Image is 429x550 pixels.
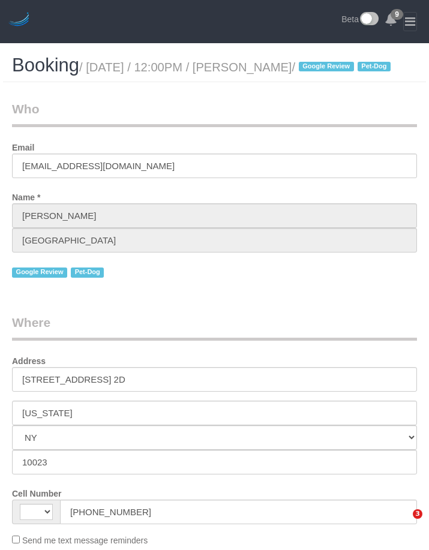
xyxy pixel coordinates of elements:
legend: Who [12,100,417,127]
input: Email [12,154,417,178]
iframe: Intercom live chat [388,509,417,538]
span: 3 [413,509,422,519]
img: New interface [359,12,379,28]
span: / [292,61,394,74]
label: Name * [3,187,49,203]
a: 9 [385,12,397,30]
span: Send me text message reminders [22,536,148,545]
img: Automaid Logo [7,12,31,29]
input: First Name [12,203,417,228]
a: Beta [341,12,379,28]
input: Last Name [12,228,417,253]
legend: Where [12,314,417,341]
span: Booking [12,55,79,76]
small: / [DATE] / 12:00PM / [PERSON_NAME] [79,61,394,74]
span: 9 [391,9,403,20]
span: Pet-Dog [71,268,104,277]
span: Google Review [299,62,354,71]
label: Cell Number [3,483,70,500]
label: Email [3,137,43,154]
input: Cell Number [60,500,417,524]
input: Zip Code [12,450,417,474]
span: Google Review [12,268,67,277]
label: Address [3,351,55,367]
span: Pet-Dog [358,62,391,71]
input: City [12,401,417,425]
